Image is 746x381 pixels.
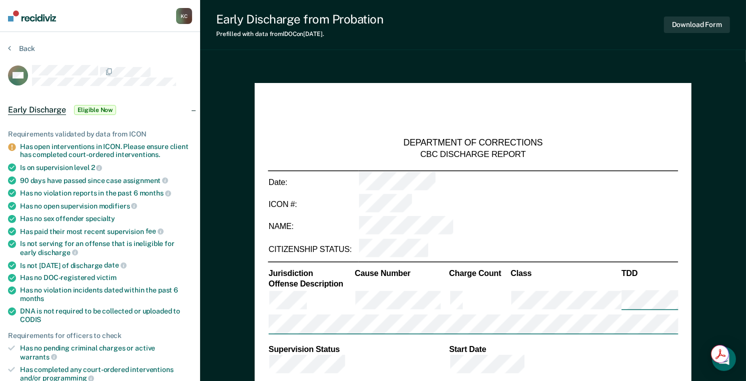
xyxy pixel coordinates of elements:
[268,170,358,193] td: Date:
[216,12,384,26] div: Early Discharge from Probation
[268,279,354,289] th: Offense Description
[268,238,358,260] td: CITIZENSHIP STATUS:
[91,163,103,171] span: 2
[8,105,66,115] span: Early Discharge
[20,188,192,197] div: Has no violation reports in the past 6
[97,273,117,281] span: victim
[146,227,164,235] span: fee
[176,8,192,24] button: KC
[99,202,138,210] span: modifiers
[86,214,115,222] span: specialty
[664,16,730,33] button: Download Form
[123,176,168,184] span: assignment
[20,163,192,172] div: Is on supervision level
[621,268,678,279] th: TDD
[20,286,192,303] div: Has no violation incidents dated within the past 6
[38,248,78,256] span: discharge
[20,294,44,302] span: months
[216,30,384,37] div: Prefilled with data from IDOC on [DATE] .
[510,268,620,279] th: Class
[268,343,449,354] th: Supervision Status
[104,261,126,269] span: date
[8,331,192,340] div: Requirements for officers to check
[20,307,192,324] div: DNA is not required to be collected or uploaded to
[20,273,192,282] div: Has no DOC-registered
[140,189,171,197] span: months
[8,130,192,138] div: Requirements validated by data from ICON
[20,201,192,210] div: Has no open supervision
[20,315,41,323] span: CODIS
[20,353,57,361] span: warrants
[403,137,542,149] div: DEPARTMENT OF CORRECTIONS
[420,149,526,160] div: CBC DISCHARGE REPORT
[20,239,192,256] div: Is not serving for an offense that is ineligible for early
[268,215,358,238] td: NAME:
[268,193,358,216] td: ICON #:
[20,227,192,236] div: Has paid their most recent supervision
[74,105,117,115] span: Eligible Now
[20,176,192,185] div: 90 days have passed since case
[354,268,449,279] th: Cause Number
[448,343,678,354] th: Start Date
[176,8,192,24] div: K C
[20,214,192,223] div: Has no sex offender
[8,10,56,21] img: Recidiviz
[8,44,35,53] button: Back
[20,261,192,270] div: Is not [DATE] of discharge
[20,142,192,159] div: Has open interventions in ICON. Please ensure client has completed court-ordered interventions.
[268,268,354,279] th: Jurisdiction
[448,268,510,279] th: Charge Count
[20,344,192,361] div: Has no pending criminal charges or active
